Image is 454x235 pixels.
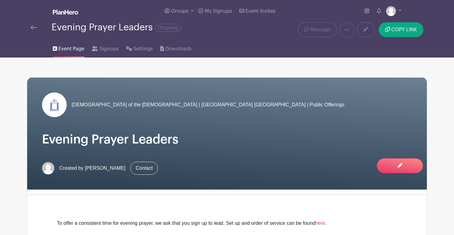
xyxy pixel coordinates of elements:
[310,26,330,33] span: Message
[42,132,412,147] h1: Evening Prayer Leaders
[246,9,275,14] span: Event Invites
[52,22,181,32] div: Evening Prayer Leaders
[171,9,188,14] span: Groups
[298,22,337,37] a: Message
[53,10,78,15] img: logo_white-6c42ec7e38ccf1d336a20a19083b03d10ae64f83f12c07503d8b9e83406b4c7d.svg
[391,27,417,32] span: COPY LINK
[53,38,84,58] a: Event Page
[166,45,192,53] span: Downloads
[130,162,158,175] a: Contact
[99,45,119,53] span: Signups
[155,24,181,32] span: Ongoing
[160,38,191,58] a: Downloads
[133,45,153,53] span: Settings
[42,92,67,117] img: Doors3.jpg
[42,162,54,174] img: default-ce2991bfa6775e67f084385cd625a349d9dcbb7a52a09fb2fda1e96e2d18dcdb.png
[126,38,153,58] a: Settings
[379,22,423,37] button: COPY LINK
[31,25,37,30] img: back-arrow-29a5d9b10d5bd6ae65dc969a981735edf675c4d7a1fe02e03b50dbd4ba3cdb55.svg
[72,101,344,109] span: [DEMOGRAPHIC_DATA] of the [DEMOGRAPHIC_DATA] | [GEOGRAPHIC_DATA] [GEOGRAPHIC_DATA] | Public Offer...
[205,9,232,14] span: My Signups
[92,38,118,58] a: Signups
[59,164,125,172] span: Created by [PERSON_NAME]
[386,6,396,16] img: default-ce2991bfa6775e67f084385cd625a349d9dcbb7a52a09fb2fda1e96e2d18dcdb.png
[57,220,397,227] div: To offer a consistent time for evening prayer, we ask that you sign up to lead. Set up and order ...
[58,45,84,53] span: Event Page
[315,220,325,226] a: here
